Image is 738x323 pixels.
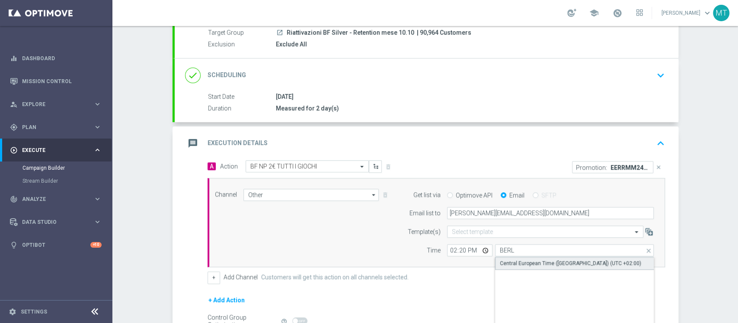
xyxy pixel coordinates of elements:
[224,274,258,281] label: Add Channel
[661,6,713,19] a: [PERSON_NAME]keyboard_arrow_down
[645,245,653,257] i: close
[276,104,661,113] div: Measured for 2 day(s)
[10,218,93,226] div: Data Studio
[93,123,102,131] i: keyboard_arrow_right
[208,29,276,37] label: Target Group
[10,147,102,154] button: play_circle_outline Execute keyboard_arrow_right
[655,164,661,170] i: close
[208,41,276,48] label: Exclusion
[447,207,654,219] input: Enter email address, use comma to separate multiple Emails
[276,40,661,48] div: Exclude All
[22,233,90,256] a: Optibot
[22,125,93,130] span: Plan
[654,69,667,82] i: keyboard_arrow_down
[93,146,102,154] i: keyboard_arrow_right
[185,67,668,84] div: done Scheduling keyboard_arrow_down
[287,29,414,37] span: Riattivazioni BF Silver - Retention mese 10.10
[417,29,471,37] span: | 90,964 Customers
[610,164,649,171] p: EERRMM240829
[576,164,607,171] p: Promotion:
[500,259,641,267] div: Central European Time ([GEOGRAPHIC_DATA]) (UTC +02:00)
[22,161,112,174] div: Campaign Builder
[93,218,102,226] i: keyboard_arrow_right
[208,105,276,113] label: Duration
[10,241,18,249] i: lightbulb
[495,244,654,256] input: Quick find
[10,101,102,108] button: person_search Explore keyboard_arrow_right
[495,257,654,270] div: Press SPACE to select this row.
[10,195,18,203] i: track_changes
[408,228,441,236] label: Template(s)
[703,8,712,18] span: keyboard_arrow_down
[10,55,18,62] i: equalizer
[572,161,662,173] div: EERRMM240829
[93,100,102,108] i: keyboard_arrow_right
[215,191,237,198] label: Channel
[456,191,492,199] label: Optimove API
[10,123,18,131] i: gps_fixed
[370,189,378,200] i: arrow_drop_down
[10,55,102,62] button: equalizer Dashboard
[427,247,441,254] label: Time
[654,137,667,150] i: keyboard_arrow_up
[22,220,93,225] span: Data Studio
[10,195,93,203] div: Analyze
[409,210,441,217] label: Email list to
[9,308,16,316] i: settings
[10,123,93,131] div: Plan
[185,68,201,83] i: done
[246,160,369,172] ng-select: BF NP 2€ TUTTI I GIOCHI
[22,165,90,171] a: Campaign Builder
[22,197,93,202] span: Analyze
[276,29,283,36] i: launch
[22,70,102,93] a: Mission Control
[653,161,662,173] button: close
[208,93,276,101] label: Start Date
[413,191,441,199] label: Get list via
[90,242,102,248] div: +10
[22,47,102,70] a: Dashboard
[185,136,201,151] i: message
[243,189,379,201] input: Select channel
[185,135,668,152] div: message Execution Details keyboard_arrow_up
[208,162,216,170] span: A
[22,174,112,187] div: Stream Builder
[22,178,90,184] a: Stream Builder
[208,271,220,284] button: +
[10,124,102,131] button: gps_fixed Plan keyboard_arrow_right
[208,295,246,306] button: + Add Action
[509,191,524,199] label: Email
[10,233,102,256] div: Optibot
[10,219,102,226] button: Data Studio keyboard_arrow_right
[220,163,238,170] label: Action
[541,191,556,199] label: SFTP
[22,102,93,107] span: Explore
[10,78,102,85] button: Mission Control
[653,135,668,152] button: keyboard_arrow_up
[10,196,102,203] button: track_changes Analyze keyboard_arrow_right
[713,5,729,21] div: MT
[589,8,599,18] span: school
[10,146,93,154] div: Execute
[10,100,93,108] div: Explore
[653,67,668,84] button: keyboard_arrow_down
[22,148,93,153] span: Execute
[10,100,18,108] i: person_search
[276,92,661,101] div: [DATE]
[10,47,102,70] div: Dashboard
[10,146,18,154] i: play_circle_outline
[208,71,246,79] h2: Scheduling
[10,70,102,93] div: Mission Control
[93,195,102,203] i: keyboard_arrow_right
[21,309,47,314] a: Settings
[10,242,102,249] button: lightbulb Optibot +10
[261,274,409,281] label: Customers will get this action on all channels selected.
